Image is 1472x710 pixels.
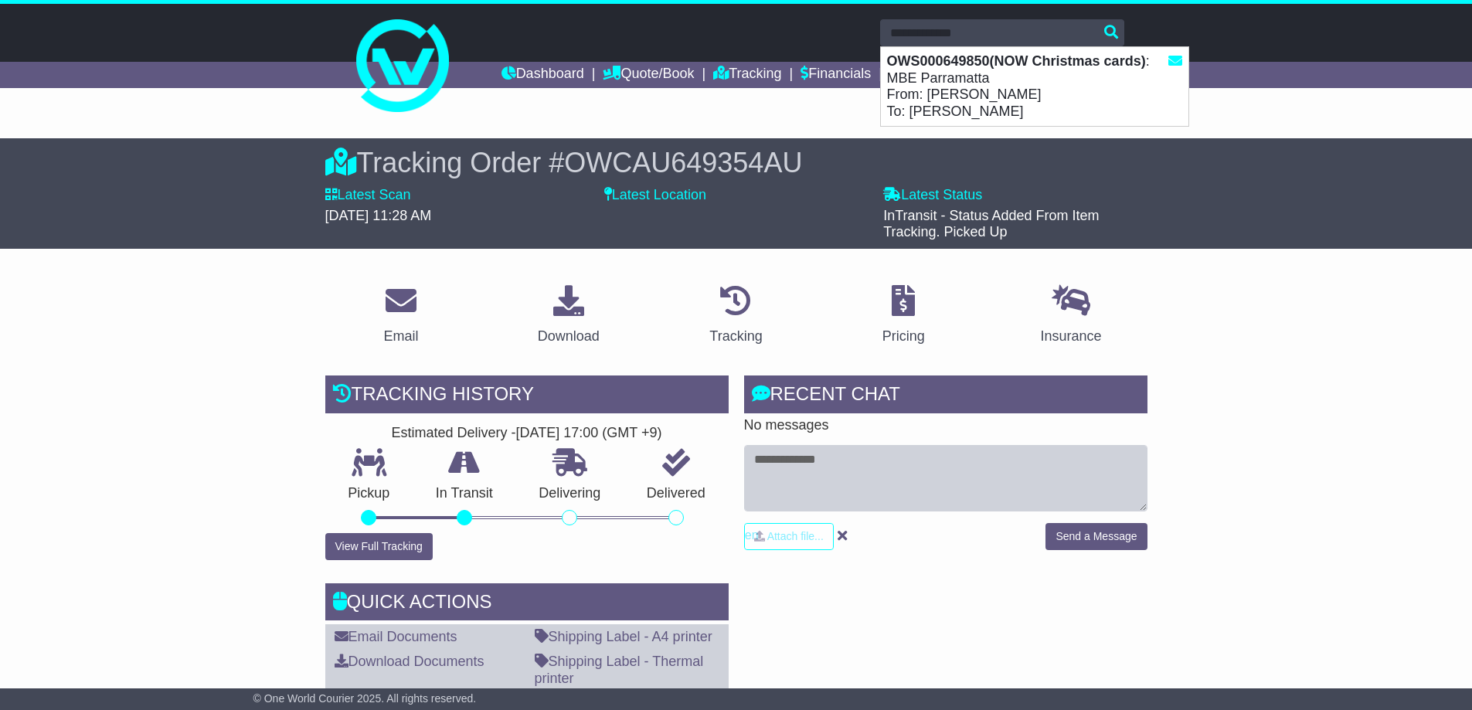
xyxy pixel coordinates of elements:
label: Latest Location [604,187,706,204]
label: Latest Status [883,187,982,204]
span: OWCAU649354AU [564,147,802,178]
p: Pickup [325,485,413,502]
a: Pricing [872,280,935,352]
div: Pricing [882,326,925,347]
div: : MBE Parramatta From: [PERSON_NAME] To: [PERSON_NAME] [881,47,1188,126]
div: Tracking history [325,375,729,417]
p: In Transit [413,485,516,502]
a: Shipping Label - A4 printer [535,629,712,644]
div: Tracking Order # [325,146,1147,179]
button: View Full Tracking [325,533,433,560]
a: Financials [801,62,871,88]
a: Download Documents [335,654,484,669]
div: Download [538,326,600,347]
div: Email [383,326,418,347]
div: Estimated Delivery - [325,425,729,442]
a: Email Documents [335,629,457,644]
a: Tracking [713,62,781,88]
a: Shipping Label - Thermal printer [535,654,704,686]
a: Insurance [1031,280,1112,352]
a: Email [373,280,428,352]
span: © One World Courier 2025. All rights reserved. [253,692,477,705]
a: Quote/Book [603,62,694,88]
span: InTransit - Status Added From Item Tracking. Picked Up [883,208,1099,240]
strong: OWS000649850(NOW Christmas cards) [887,53,1146,69]
a: Download [528,280,610,352]
span: [DATE] 11:28 AM [325,208,432,223]
div: Insurance [1041,326,1102,347]
div: [DATE] 17:00 (GMT +9) [516,425,662,442]
div: Quick Actions [325,583,729,625]
label: Latest Scan [325,187,411,204]
p: Delivered [624,485,729,502]
div: RECENT CHAT [744,375,1147,417]
a: Tracking [699,280,772,352]
p: Delivering [516,485,624,502]
div: Tracking [709,326,762,347]
a: Dashboard [501,62,584,88]
button: Send a Message [1045,523,1147,550]
p: No messages [744,417,1147,434]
